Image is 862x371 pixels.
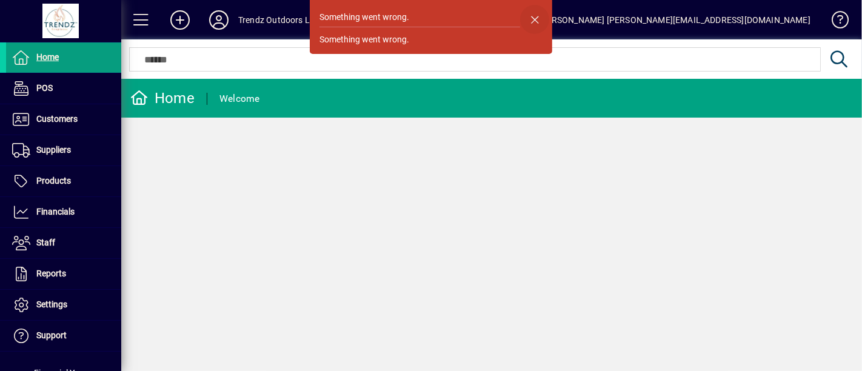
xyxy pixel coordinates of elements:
span: Support [36,330,67,340]
span: Financials [36,207,75,216]
div: Trendz Outdoors Limited [238,10,333,30]
span: Customers [36,114,78,124]
div: [PERSON_NAME] [PERSON_NAME][EMAIL_ADDRESS][DOMAIN_NAME] [538,10,810,30]
span: POS [36,83,53,93]
a: Staff [6,228,121,258]
a: POS [6,73,121,104]
span: Staff [36,238,55,247]
a: Settings [6,290,121,320]
div: Welcome [219,89,260,109]
a: Products [6,166,121,196]
span: Home [36,52,59,62]
a: Reports [6,259,121,289]
a: Customers [6,104,121,135]
div: Home [130,89,195,108]
a: Knowledge Base [823,2,847,42]
button: Profile [199,9,238,31]
a: Support [6,321,121,351]
a: Financials [6,197,121,227]
span: Suppliers [36,145,71,155]
button: Add [161,9,199,31]
span: Products [36,176,71,185]
span: Reports [36,269,66,278]
a: Suppliers [6,135,121,165]
span: Settings [36,299,67,309]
